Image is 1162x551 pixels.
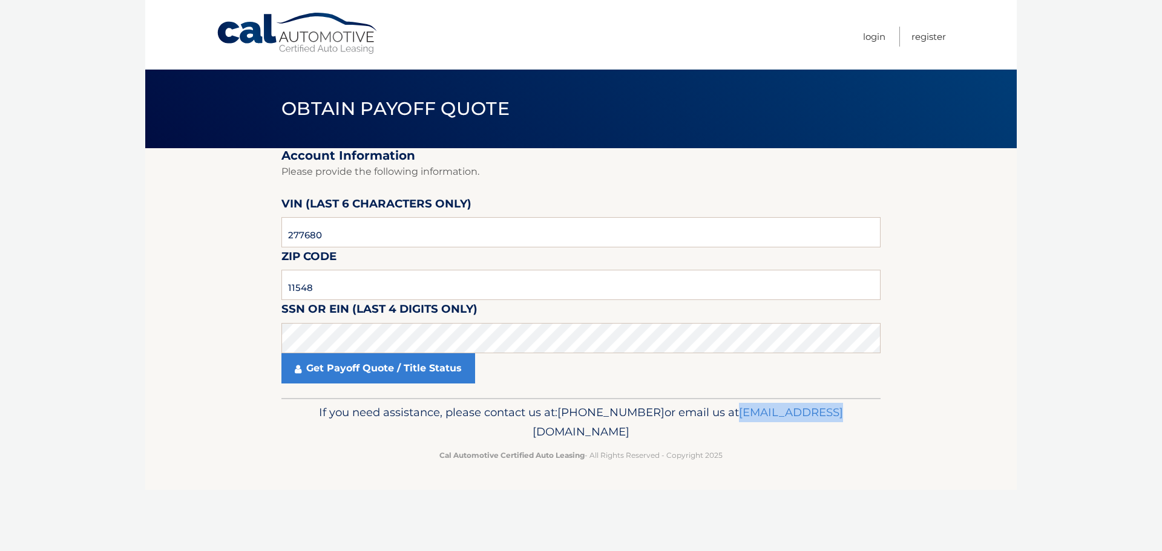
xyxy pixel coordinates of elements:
a: Login [863,27,885,47]
span: Obtain Payoff Quote [281,97,510,120]
label: VIN (last 6 characters only) [281,195,471,217]
span: [PHONE_NUMBER] [557,405,665,419]
h2: Account Information [281,148,881,163]
label: SSN or EIN (last 4 digits only) [281,300,478,322]
strong: Cal Automotive Certified Auto Leasing [439,451,585,460]
a: Cal Automotive [216,12,379,55]
p: If you need assistance, please contact us at: or email us at [289,403,873,442]
p: - All Rights Reserved - Copyright 2025 [289,449,873,461]
a: Register [911,27,946,47]
p: Please provide the following information. [281,163,881,180]
a: Get Payoff Quote / Title Status [281,353,475,383]
label: Zip Code [281,247,336,270]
